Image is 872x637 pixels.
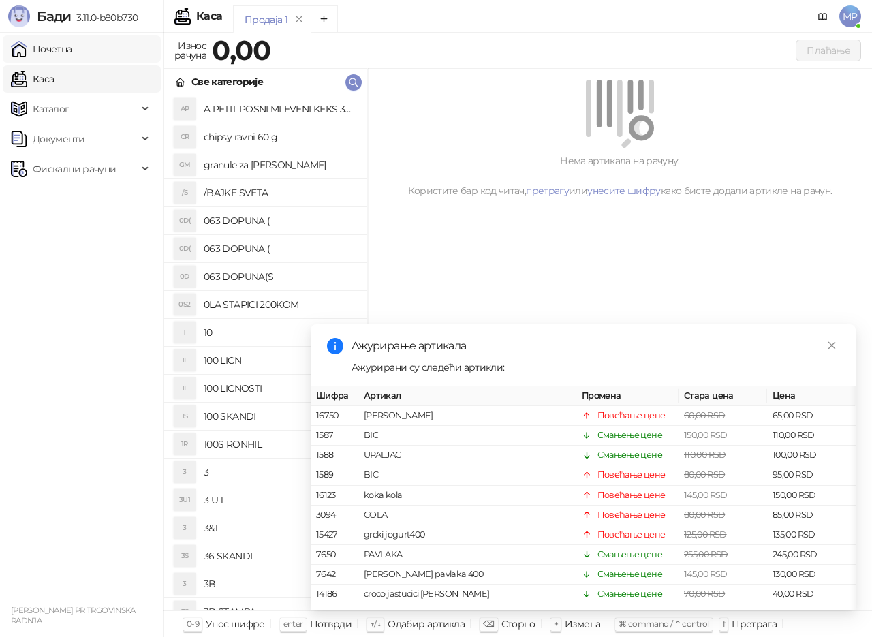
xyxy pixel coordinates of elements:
a: Почетна [11,35,72,63]
div: 1L [174,377,196,399]
span: 150,00 RSD [684,430,728,440]
h4: 100 SKANDI [204,405,356,427]
th: Артикал [358,386,576,406]
td: UPALJAC [358,446,576,465]
div: Повећање цене [597,528,666,542]
div: Нема артикала на рачуну. Користите бар код читач, или како бисте додали артикле на рачун. [384,153,856,198]
h4: /BAJKE SVETA [204,182,356,204]
th: Промена [576,386,679,406]
h4: 063 DOPUNA ( [204,238,356,260]
h4: 100S RONHIL [204,433,356,455]
a: Каса [11,65,54,93]
td: croco jastucici [PERSON_NAME] [358,585,576,604]
div: Смањење цене [597,448,662,462]
h4: 3 U 1 [204,489,356,511]
span: 80,00 RSD [684,510,725,520]
span: 70,00 RSD [684,589,725,599]
div: Унос шифре [206,615,265,633]
div: Ажурирани су следећи артикли: [352,360,839,375]
span: ⌫ [483,619,494,629]
span: Бади [37,8,71,25]
a: Close [824,338,839,353]
a: унесите шифру [587,185,661,197]
td: 190,00 RSD [767,604,856,624]
div: grid [164,95,367,610]
div: 0D( [174,238,196,260]
button: Add tab [311,5,338,33]
td: 3094 [311,506,358,525]
td: [PERSON_NAME] pavlaka 400 [358,565,576,585]
h4: 0LA STAPICI 200KOM [204,294,356,315]
div: 3S [174,545,196,567]
td: 95,00 RSD [767,465,856,485]
td: 1588 [311,446,358,465]
td: grcki jogurt400 [358,525,576,545]
td: BIC [358,465,576,485]
div: 1L [174,349,196,371]
td: 130,00 RSD [767,565,856,585]
td: koka kola [358,485,576,505]
div: 1S [174,405,196,427]
div: Измена [565,615,600,633]
td: 85,00 RSD [767,506,856,525]
img: Logo [8,5,30,27]
td: 15427 [311,525,358,545]
span: 125,00 RSD [684,529,727,540]
h4: 36 SKANDI [204,545,356,567]
span: info-circle [327,338,343,354]
h4: 3B STAMPA [204,601,356,623]
span: enter [283,619,303,629]
h4: 3 [204,461,356,483]
div: Претрага [732,615,777,633]
span: Фискални рачуни [33,155,116,183]
div: Каса [196,11,222,22]
td: 40,00 RSD [767,585,856,604]
td: 7642 [311,565,358,585]
td: 65,00 RSD [767,406,856,426]
span: 255,00 RSD [684,549,728,559]
td: 100,00 RSD [767,446,856,465]
td: 14186 [311,585,358,604]
div: AP [174,98,196,120]
span: Документи [33,125,84,153]
div: Сторно [501,615,535,633]
td: 1589 [311,465,358,485]
td: 16750 [311,406,358,426]
td: BIC [358,426,576,446]
span: ↑/↓ [370,619,381,629]
div: 0D [174,266,196,288]
div: CR [174,126,196,148]
h4: 3&1 [204,517,356,539]
div: Износ рачуна [172,37,209,64]
span: 260,00 RSD [684,608,730,619]
td: 16123 [311,485,358,505]
h4: 063 DOPUNA ( [204,210,356,232]
div: Смањење цене [597,587,662,601]
a: Документација [812,5,834,27]
span: 60,00 RSD [684,410,725,420]
h4: A PETIT POSNI MLEVENI KEKS 300G [204,98,356,120]
div: 3 [174,517,196,539]
div: GM [174,154,196,176]
span: ⌘ command / ⌃ control [619,619,709,629]
div: 3U1 [174,489,196,511]
th: Шифра [311,386,358,406]
div: /S [174,182,196,204]
span: close [827,341,837,350]
h4: 3B [204,573,356,595]
td: 135,00 RSD [767,525,856,545]
td: 150,00 RSD [767,485,856,505]
h4: granule za [PERSON_NAME] [204,154,356,176]
td: PAVLAKA [358,545,576,565]
div: Повећање цене [597,488,666,501]
span: 145,00 RSD [684,569,728,579]
span: 80,00 RSD [684,469,725,480]
span: Каталог [33,95,69,123]
div: Све категорије [191,74,263,89]
span: MP [839,5,861,27]
span: 110,00 RSD [684,450,726,460]
div: 3S [174,601,196,623]
h4: 100 LICNOSTI [204,377,356,399]
div: 3 [174,573,196,595]
div: Повећање цене [597,508,666,522]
